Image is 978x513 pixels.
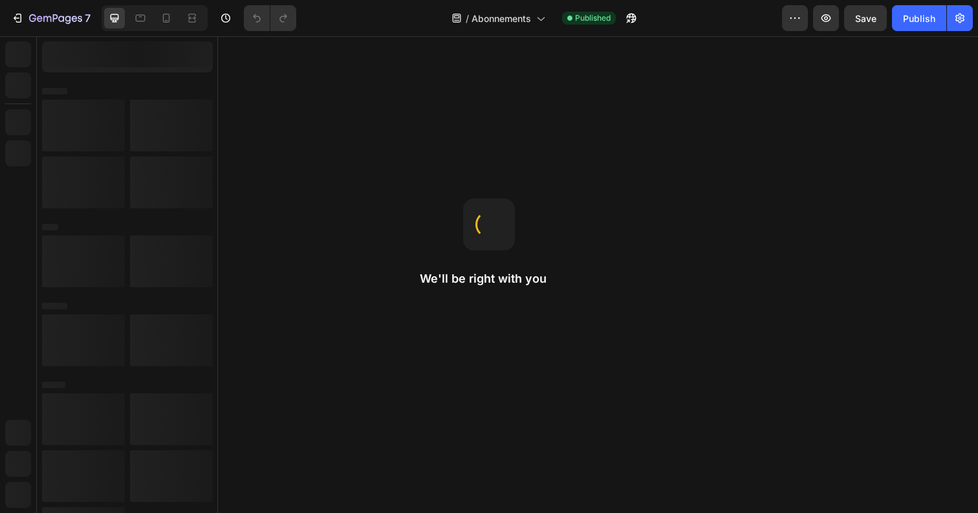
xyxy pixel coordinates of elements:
button: Publish [892,5,946,31]
button: 7 [5,5,96,31]
div: Undo/Redo [244,5,296,31]
span: Published [575,12,611,24]
p: 7 [85,10,91,26]
h2: We'll be right with you [420,271,558,287]
span: / [466,12,469,25]
span: Abonnements [472,12,531,25]
div: Publish [903,12,935,25]
span: Save [855,13,876,24]
button: Save [844,5,887,31]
